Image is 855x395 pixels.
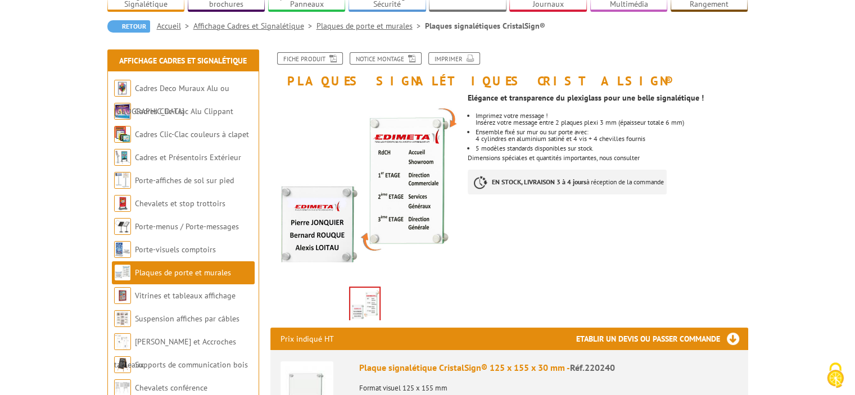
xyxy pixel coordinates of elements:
[468,93,704,103] strong: Elégance et transparence du plexiglass pour une belle signalétique !
[821,361,849,389] img: Cookies (fenêtre modale)
[114,195,131,212] img: Chevalets et stop trottoirs
[570,362,615,373] span: Réf.220240
[114,83,229,116] a: Cadres Deco Muraux Alu ou [GEOGRAPHIC_DATA]
[428,52,480,65] a: Imprimer
[281,328,334,350] p: Prix indiqué HT
[114,126,131,143] img: Cadres Clic-Clac couleurs à clapet
[425,20,545,31] li: Plaques signalétiques CristalSign®
[468,88,756,206] div: Dimensions spéciales et quantités importantes, nous consulter
[492,178,586,186] strong: EN STOCK, LIVRAISON 3 à 4 jours
[114,80,131,97] img: Cadres Deco Muraux Alu ou Bois
[816,357,855,395] button: Cookies (fenêtre modale)
[270,93,460,283] img: plaques_de_porte_220240_1.jpg
[476,119,748,126] p: Insérez votre message entre 2 plaques plexi 3 mm (épaisseur totale 6 mm)
[114,149,131,166] img: Cadres et Présentoirs Extérieur
[114,264,131,281] img: Plaques de porte et murales
[135,221,239,231] a: Porte-menus / Porte-messages
[119,56,247,66] a: Affichage Cadres et Signalétique
[316,21,425,31] a: Plaques de porte et murales
[350,52,422,65] a: Notice Montage
[135,244,216,255] a: Porte-visuels comptoirs
[476,112,748,119] p: Imprimez votre message !
[114,218,131,235] img: Porte-menus / Porte-messages
[114,241,131,258] img: Porte-visuels comptoirs
[135,129,249,139] a: Cadres Clic-Clac couleurs à clapet
[359,376,738,392] p: Format visuel 125 x 155 mm
[114,333,131,350] img: Cimaises et Accroches tableaux
[350,288,379,323] img: plaques_de_porte_220240_1.jpg
[468,170,667,194] p: à réception de la commande
[193,21,316,31] a: Affichage Cadres et Signalétique
[135,267,231,278] a: Plaques de porte et murales
[114,310,131,327] img: Suspension affiches par câbles
[476,145,748,152] li: 5 modèles standards disponibles sur stock.
[135,106,233,116] a: Cadres Clic-Clac Alu Clippant
[135,152,241,162] a: Cadres et Présentoirs Extérieur
[114,337,236,370] a: [PERSON_NAME] et Accroches tableaux
[576,328,748,350] h3: Etablir un devis ou passer commande
[135,175,234,185] a: Porte-affiches de sol sur pied
[157,21,193,31] a: Accueil
[114,287,131,304] img: Vitrines et tableaux affichage
[135,360,248,370] a: Supports de communication bois
[359,361,738,374] div: Plaque signalétique CristalSign® 125 x 155 x 30 mm -
[107,20,150,33] a: Retour
[135,314,239,324] a: Suspension affiches par câbles
[476,129,748,135] p: Ensemble fixé sur mur ou sur porte avec:
[114,172,131,189] img: Porte-affiches de sol sur pied
[277,52,343,65] a: Fiche produit
[135,290,236,301] a: Vitrines et tableaux affichage
[135,383,207,393] a: Chevalets conférence
[476,135,748,142] p: 4 cylindres en aluminium satiné et 4 vis + 4 chevilles fournis
[135,198,225,208] a: Chevalets et stop trottoirs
